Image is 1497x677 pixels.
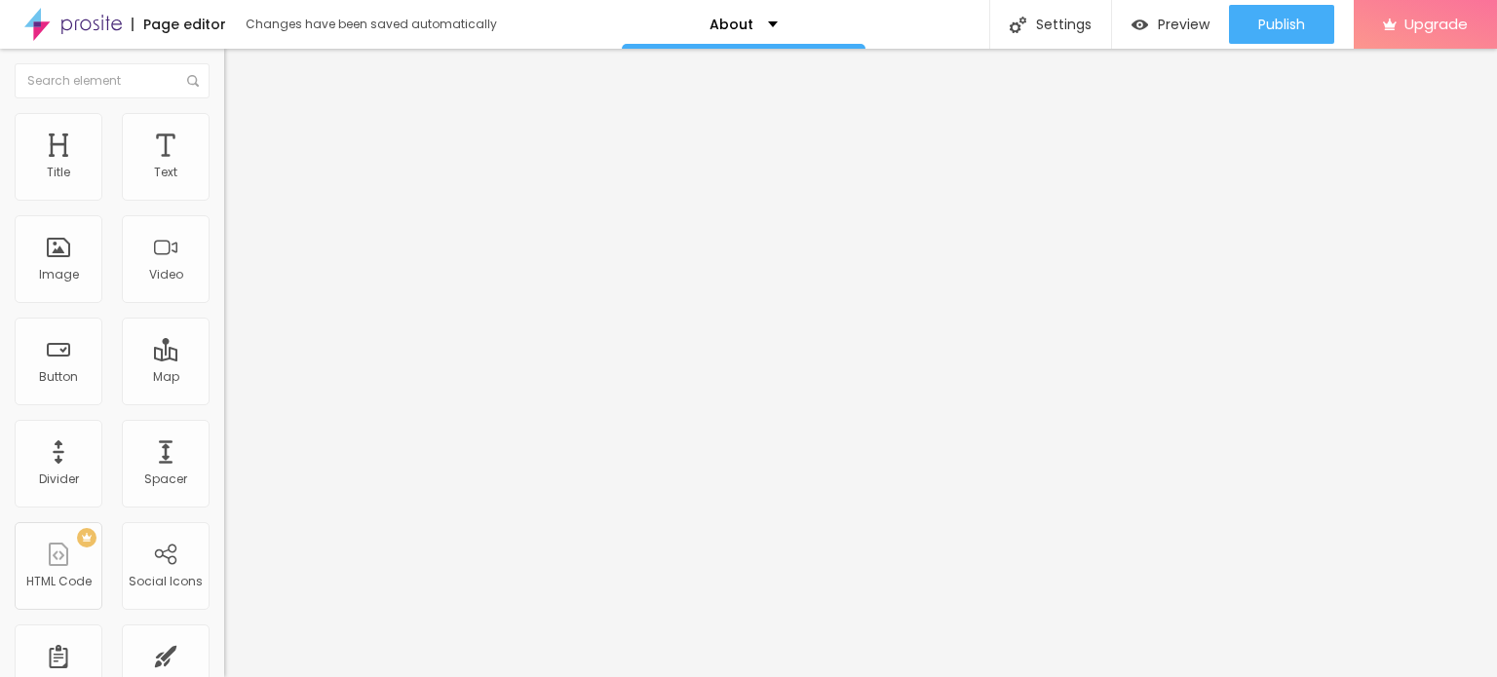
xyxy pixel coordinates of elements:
p: About [710,18,753,31]
div: Changes have been saved automatically [246,19,497,30]
span: Preview [1158,17,1209,32]
div: Video [149,268,183,282]
span: Upgrade [1404,16,1468,32]
div: HTML Code [26,575,92,588]
div: Button [39,370,78,384]
div: Social Icons [129,575,203,588]
img: view-1.svg [1132,17,1148,33]
img: Icone [187,75,199,87]
span: Publish [1258,17,1305,32]
div: Title [47,166,70,179]
input: Search element [15,63,210,98]
img: Icone [1010,17,1026,33]
iframe: Editor [224,49,1497,677]
div: Divider [39,472,79,486]
div: Text [154,166,177,179]
button: Preview [1112,5,1229,44]
div: Page editor [132,18,226,31]
button: Publish [1229,5,1334,44]
div: Image [39,268,79,282]
div: Map [153,370,179,384]
div: Spacer [144,472,187,486]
